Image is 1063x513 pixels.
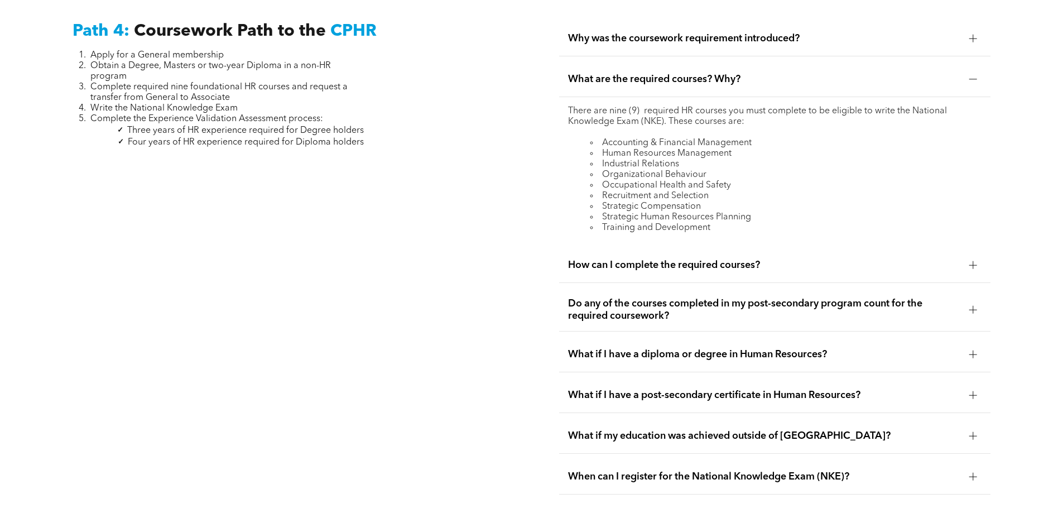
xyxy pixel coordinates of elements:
li: Recruitment and Selection [590,191,982,202]
span: What if my education was achieved outside of [GEOGRAPHIC_DATA]? [568,430,960,442]
li: Human Resources Management [590,148,982,159]
p: There are nine (9) required HR courses you must complete to be eligible to write the National Kno... [568,106,982,127]
span: What if I have a post-secondary certificate in Human Resources? [568,389,960,401]
span: What if I have a diploma or degree in Human Resources? [568,348,960,361]
span: CPHR [330,23,377,40]
li: Training and Development [590,223,982,233]
span: Obtain a Degree, Masters or two-year Diploma in a non-HR program [90,61,331,81]
span: Write the National Knowledge Exam [90,104,238,113]
span: When can I register for the National Knowledge Exam (NKE)? [568,471,960,483]
li: Industrial Relations [590,159,982,170]
li: Organizational Behaviour [590,170,982,180]
span: Complete the Experience Validation Assessment process: [90,114,323,123]
span: Three years of HR experience required for Degree holders [127,126,364,135]
span: Do any of the courses completed in my post-secondary program count for the required coursework? [568,298,960,322]
span: What are the required courses? Why? [568,73,960,85]
li: Strategic Human Resources Planning [590,212,982,223]
span: How can I complete the required courses? [568,259,960,271]
span: Path 4: [73,23,129,40]
span: Complete required nine foundational HR courses and request a transfer from General to Associate [90,83,348,102]
li: Strategic Compensation [590,202,982,212]
span: Apply for a General membership [90,51,224,60]
span: Why was the coursework requirement introduced? [568,32,960,45]
span: Coursework Path to the [134,23,326,40]
span: Four years of HR experience required for Diploma holders [128,138,364,147]
li: Occupational Health and Safety [590,180,982,191]
li: Accounting & Financial Management [590,138,982,148]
